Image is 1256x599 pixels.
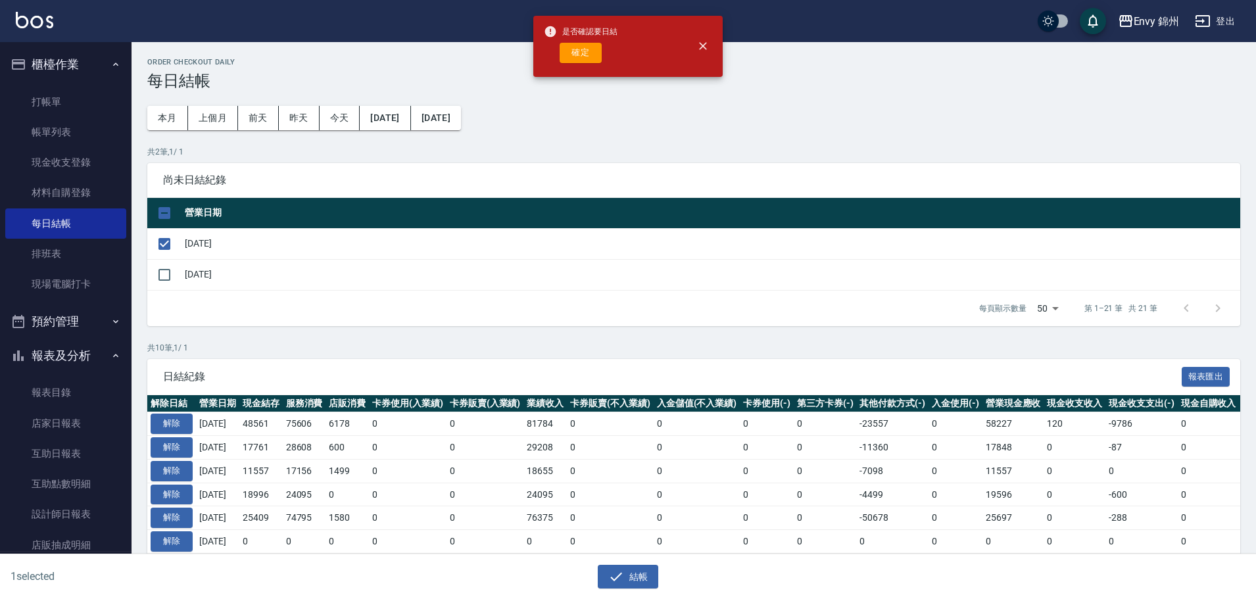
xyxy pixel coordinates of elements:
[567,459,654,483] td: 0
[5,530,126,560] a: 店販抽成明細
[447,530,524,554] td: 0
[523,412,567,436] td: 81784
[326,412,369,436] td: 6178
[151,414,193,434] button: 解除
[523,436,567,460] td: 29208
[929,506,982,530] td: 0
[654,459,740,483] td: 0
[982,530,1044,554] td: 0
[929,436,982,460] td: 0
[238,106,279,130] button: 前天
[196,483,239,506] td: [DATE]
[1105,459,1178,483] td: 0
[5,178,126,208] a: 材料自購登錄
[326,530,369,554] td: 0
[181,198,1240,229] th: 營業日期
[151,485,193,505] button: 解除
[239,436,283,460] td: 17761
[979,302,1027,314] p: 每頁顯示數量
[1178,395,1240,412] th: 現金自購收入
[1178,530,1240,554] td: 0
[1178,483,1240,506] td: 0
[320,106,360,130] button: 今天
[929,412,982,436] td: 0
[740,483,794,506] td: 0
[147,72,1240,90] h3: 每日結帳
[239,395,283,412] th: 現金結存
[929,483,982,506] td: 0
[1044,412,1105,436] td: 120
[982,483,1044,506] td: 19596
[181,259,1240,290] td: [DATE]
[163,370,1182,383] span: 日結紀錄
[326,436,369,460] td: 600
[523,530,567,554] td: 0
[567,412,654,436] td: 0
[326,506,369,530] td: 1580
[567,530,654,554] td: 0
[523,506,567,530] td: 76375
[567,436,654,460] td: 0
[1113,8,1185,35] button: Envy 錦州
[360,106,410,130] button: [DATE]
[982,436,1044,460] td: 17848
[1178,412,1240,436] td: 0
[1105,506,1178,530] td: -288
[856,483,929,506] td: -4499
[5,147,126,178] a: 現金收支登錄
[740,412,794,436] td: 0
[1105,483,1178,506] td: -600
[283,459,326,483] td: 17156
[1044,506,1105,530] td: 0
[147,106,188,130] button: 本月
[147,58,1240,66] h2: Order checkout daily
[239,412,283,436] td: 48561
[196,506,239,530] td: [DATE]
[1044,530,1105,554] td: 0
[5,377,126,408] a: 報表目錄
[688,32,717,60] button: close
[1105,436,1178,460] td: -87
[239,530,283,554] td: 0
[5,499,126,529] a: 設計師日報表
[982,506,1044,530] td: 25697
[196,436,239,460] td: [DATE]
[544,25,617,38] span: 是否確認要日結
[523,395,567,412] th: 業績收入
[196,459,239,483] td: [DATE]
[560,43,602,63] button: 確定
[239,459,283,483] td: 11557
[447,506,524,530] td: 0
[523,483,567,506] td: 24095
[1190,9,1240,34] button: 登出
[326,483,369,506] td: 0
[283,412,326,436] td: 75606
[654,506,740,530] td: 0
[447,459,524,483] td: 0
[239,483,283,506] td: 18996
[163,174,1224,187] span: 尚未日結紀錄
[5,469,126,499] a: 互助點數明細
[279,106,320,130] button: 昨天
[16,12,53,28] img: Logo
[982,412,1044,436] td: 58227
[856,506,929,530] td: -50678
[369,483,447,506] td: 0
[523,459,567,483] td: 18655
[740,459,794,483] td: 0
[283,436,326,460] td: 28608
[982,395,1044,412] th: 營業現金應收
[794,412,857,436] td: 0
[740,395,794,412] th: 卡券使用(-)
[5,239,126,269] a: 排班表
[151,531,193,552] button: 解除
[740,436,794,460] td: 0
[1084,302,1157,314] p: 第 1–21 筆 共 21 筆
[856,412,929,436] td: -23557
[794,436,857,460] td: 0
[1032,291,1063,326] div: 50
[1178,506,1240,530] td: 0
[654,530,740,554] td: 0
[196,530,239,554] td: [DATE]
[151,508,193,528] button: 解除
